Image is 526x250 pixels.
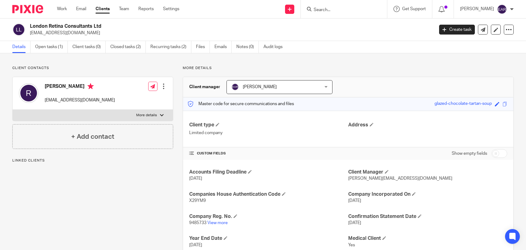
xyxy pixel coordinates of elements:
img: svg%3E [497,4,507,14]
a: Details [12,41,31,53]
span: [DATE] [348,221,361,225]
a: Recurring tasks (2) [150,41,191,53]
a: Emails [214,41,232,53]
a: Clients [96,6,110,12]
span: Yes [348,243,355,247]
span: [PERSON_NAME][EMAIL_ADDRESS][DOMAIN_NAME] [348,176,452,181]
a: Work [57,6,67,12]
h3: Client manager [189,84,220,90]
h4: Client type [189,122,348,128]
p: More details [183,66,514,71]
a: Notes (0) [236,41,259,53]
label: Show empty fields [452,150,487,157]
p: [EMAIL_ADDRESS][DOMAIN_NAME] [30,30,430,36]
p: Limited company [189,130,348,136]
a: Email [76,6,86,12]
h4: Confirmation Statement Date [348,213,507,220]
h4: Client Manager [348,169,507,175]
h4: + Add contact [71,132,114,141]
img: svg%3E [231,83,239,91]
p: [PERSON_NAME] [460,6,494,12]
p: Client contacts [12,66,173,71]
p: [EMAIL_ADDRESS][DOMAIN_NAME] [45,97,115,103]
a: Files [196,41,210,53]
h4: Address [348,122,507,128]
span: X29YM9 [189,199,206,203]
div: glazed-chocolate-tartan-soup [434,100,492,108]
input: Search [313,7,369,13]
span: [DATE] [189,176,202,181]
h4: Accounts Filing Deadline [189,169,348,175]
a: Closed tasks (2) [110,41,146,53]
h4: Companies House Authentication Code [189,191,348,198]
span: [DATE] [189,243,202,247]
h4: Company Reg. No. [189,213,348,220]
i: Primary [88,83,94,89]
a: Team [119,6,129,12]
h4: Year End Date [189,235,348,242]
h4: [PERSON_NAME] [45,83,115,91]
p: Master code for secure communications and files [188,101,294,107]
a: View more [207,221,228,225]
a: Client tasks (0) [72,41,106,53]
h4: Medical Client [348,235,507,242]
img: svg%3E [19,83,39,103]
a: Settings [163,6,179,12]
h4: Company Incorporated On [348,191,507,198]
a: Open tasks (1) [35,41,68,53]
span: Get Support [402,7,426,11]
span: [PERSON_NAME] [243,85,277,89]
p: Linked clients [12,158,173,163]
a: Reports [138,6,154,12]
a: Audit logs [263,41,287,53]
h2: London Retina Consultants Ltd [30,23,350,30]
span: [DATE] [348,199,361,203]
a: Create task [439,25,475,35]
span: 9485733 [189,221,206,225]
h4: CUSTOM FIELDS [189,151,348,156]
img: svg%3E [12,23,25,36]
p: More details [136,113,157,118]
img: Pixie [12,5,43,13]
